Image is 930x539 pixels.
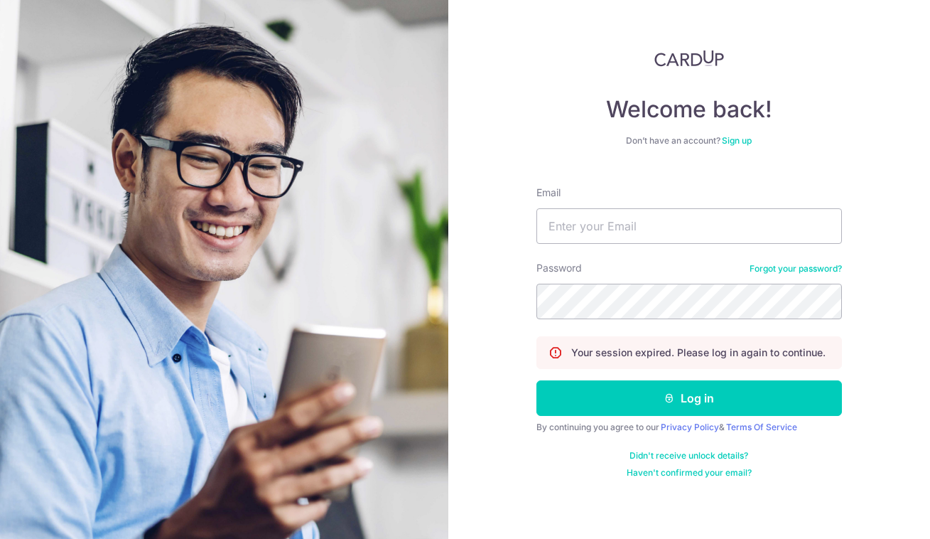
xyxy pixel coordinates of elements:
[629,450,748,461] a: Didn't receive unlock details?
[571,346,826,360] p: Your session expired. Please log in again to continue.
[536,95,842,124] h4: Welcome back!
[536,208,842,244] input: Enter your Email
[536,186,561,200] label: Email
[536,261,582,275] label: Password
[627,467,752,479] a: Haven't confirmed your email?
[536,135,842,146] div: Don’t have an account?
[750,263,842,274] a: Forgot your password?
[661,422,719,432] a: Privacy Policy
[726,422,797,432] a: Terms Of Service
[654,50,724,67] img: CardUp Logo
[536,422,842,433] div: By continuing you agree to our &
[722,135,752,146] a: Sign up
[536,380,842,416] button: Log in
